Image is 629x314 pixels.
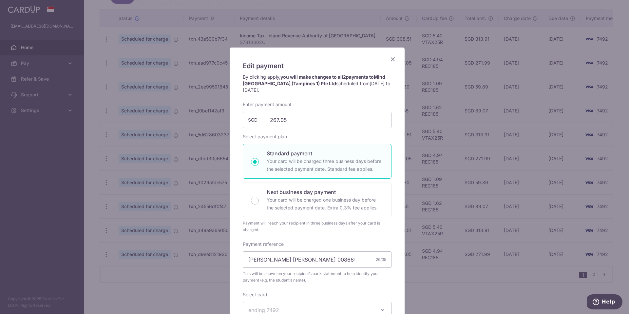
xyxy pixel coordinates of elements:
span: SGD [248,117,265,123]
label: Select card [243,291,267,298]
label: Enter payment amount [243,101,292,108]
div: 26/35 [376,256,386,263]
strong: you will make changes to all payments to [243,74,385,86]
span: 2 [343,74,346,80]
input: 0.00 [243,112,391,128]
label: Payment reference [243,241,284,247]
p: Standard payment [267,149,383,157]
h5: Edit payment [243,61,391,71]
iframe: Opens a widget where you can find more information [587,294,622,311]
p: Next business day payment [267,188,383,196]
div: Payment will reach your recipient in three business days after your card is charged. [243,220,391,233]
span: ending 7492 [248,307,279,313]
button: Close [389,55,397,63]
p: Your card will be charged one business day before the selected payment date. Extra 0.3% fee applies. [267,196,383,212]
label: Select payment plan [243,133,287,140]
p: By clicking apply, scheduled from . [243,74,391,93]
p: Your card will be charged three business days before the selected payment date. Standard fee appl... [267,157,383,173]
span: This will be shown on your recipient’s bank statement to help identify your payment (e.g. the stu... [243,270,391,284]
